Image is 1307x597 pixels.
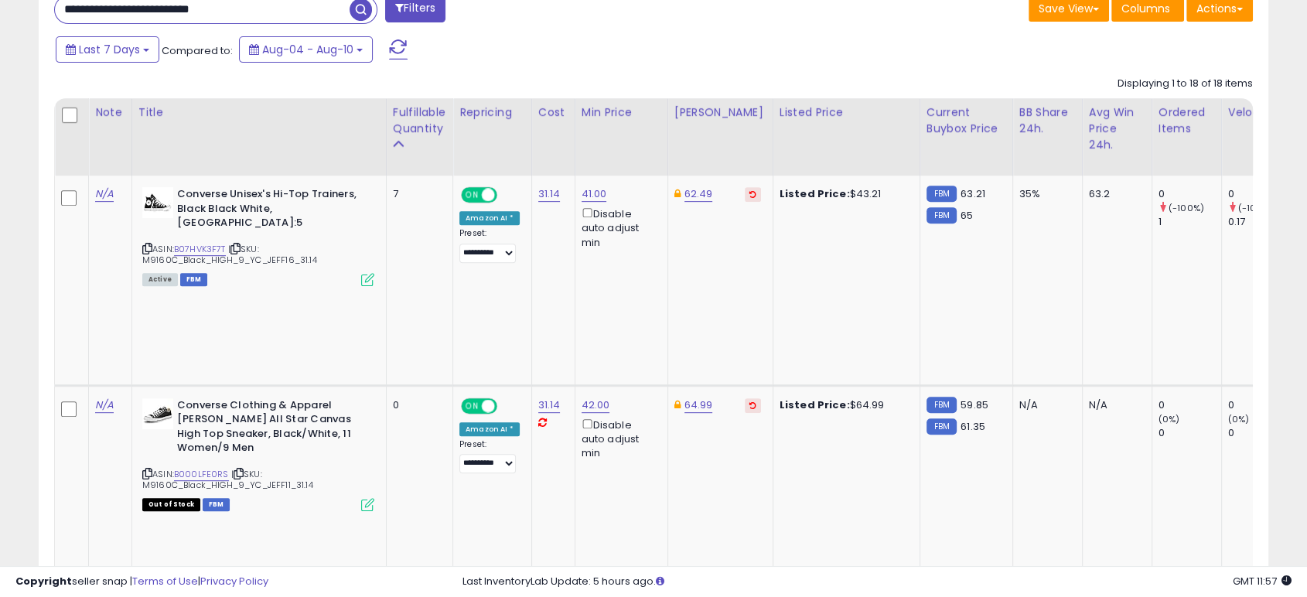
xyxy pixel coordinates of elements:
img: 41CLOGYmhhL._SL40_.jpg [142,187,173,218]
div: Preset: [459,439,520,474]
b: Converse Unisex's Hi-Top Trainers, Black Black White, [GEOGRAPHIC_DATA]:5 [177,187,365,234]
a: 64.99 [684,397,713,413]
span: ON [462,189,482,202]
div: 35% [1019,187,1070,201]
a: Terms of Use [132,574,198,588]
div: Min Price [582,104,661,121]
span: 65 [961,208,973,223]
div: Preset: [459,228,520,263]
button: Last 7 Days [56,36,159,63]
div: Repricing [459,104,525,121]
span: | SKU: M9160C_Black_HIGH_9_YC_JEFF16_31.14 [142,243,317,266]
a: 41.00 [582,186,607,202]
div: Displaying 1 to 18 of 18 items [1118,77,1253,91]
span: 2025-08-18 11:57 GMT [1233,574,1292,588]
div: Avg Win Price 24h. [1089,104,1145,153]
div: Ordered Items [1159,104,1215,137]
span: All listings currently available for purchase on Amazon [142,273,178,286]
div: 0 [1228,187,1291,201]
span: FBM [180,273,208,286]
img: 41cPtsx+BPL._SL40_.jpg [142,398,173,429]
div: Current Buybox Price [927,104,1006,137]
div: Listed Price [780,104,913,121]
small: FBM [927,186,957,202]
div: BB Share 24h. [1019,104,1076,137]
a: 31.14 [538,186,561,202]
div: 0 [1228,398,1291,412]
div: 7 [393,187,441,201]
span: OFF [495,189,520,202]
div: 0 [1159,426,1221,440]
small: (-100%) [1238,202,1274,214]
small: (0%) [1159,413,1180,425]
div: Amazon AI * [459,211,520,225]
div: Amazon AI * [459,422,520,436]
div: 0 [1228,426,1291,440]
a: Privacy Policy [200,574,268,588]
span: 61.35 [961,419,985,434]
div: Title [138,104,380,121]
div: N/A [1089,398,1140,412]
button: Aug-04 - Aug-10 [239,36,373,63]
div: Disable auto adjust min [582,416,656,461]
div: ASIN: [142,398,374,510]
span: All listings that are currently out of stock and unavailable for purchase on Amazon [142,498,200,511]
div: Velocity [1228,104,1285,121]
strong: Copyright [15,574,72,588]
span: Aug-04 - Aug-10 [262,42,353,57]
div: Disable auto adjust min [582,205,656,250]
a: B07HVK3F7T [174,243,226,256]
div: 1 [1159,215,1221,229]
small: (-100%) [1169,202,1204,214]
div: Last InventoryLab Update: 5 hours ago. [462,575,1292,589]
a: B000LFE0RS [174,468,229,481]
span: ON [462,399,482,412]
small: FBM [927,397,957,413]
span: 63.21 [961,186,985,201]
span: OFF [495,399,520,412]
span: | SKU: M9160C_Black_HIGH_9_YC_JEFF11_31.14 [142,468,313,491]
div: Cost [538,104,568,121]
small: FBM [927,418,957,435]
small: FBM [927,207,957,223]
b: Listed Price: [780,186,850,201]
div: ASIN: [142,187,374,285]
span: Compared to: [162,43,233,58]
div: Note [95,104,125,121]
div: [PERSON_NAME] [674,104,766,121]
div: 0 [1159,187,1221,201]
div: seller snap | | [15,575,268,589]
b: Listed Price: [780,397,850,412]
span: FBM [203,498,230,511]
a: N/A [95,397,114,413]
b: Converse Clothing & Apparel [PERSON_NAME] All Star Canvas High Top Sneaker, Black/White, 11 Women... [177,398,365,459]
span: 59.85 [961,397,988,412]
div: $64.99 [780,398,908,412]
div: 0 [393,398,441,412]
div: N/A [1019,398,1070,412]
a: 42.00 [582,397,610,413]
span: Last 7 Days [79,42,140,57]
span: Columns [1121,1,1170,16]
a: 31.14 [538,397,561,413]
div: $43.21 [780,187,908,201]
a: N/A [95,186,114,202]
div: 63.2 [1089,187,1140,201]
a: 62.49 [684,186,713,202]
div: 0.17 [1228,215,1291,229]
div: Fulfillable Quantity [393,104,446,137]
div: 0 [1159,398,1221,412]
small: (0%) [1228,413,1250,425]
